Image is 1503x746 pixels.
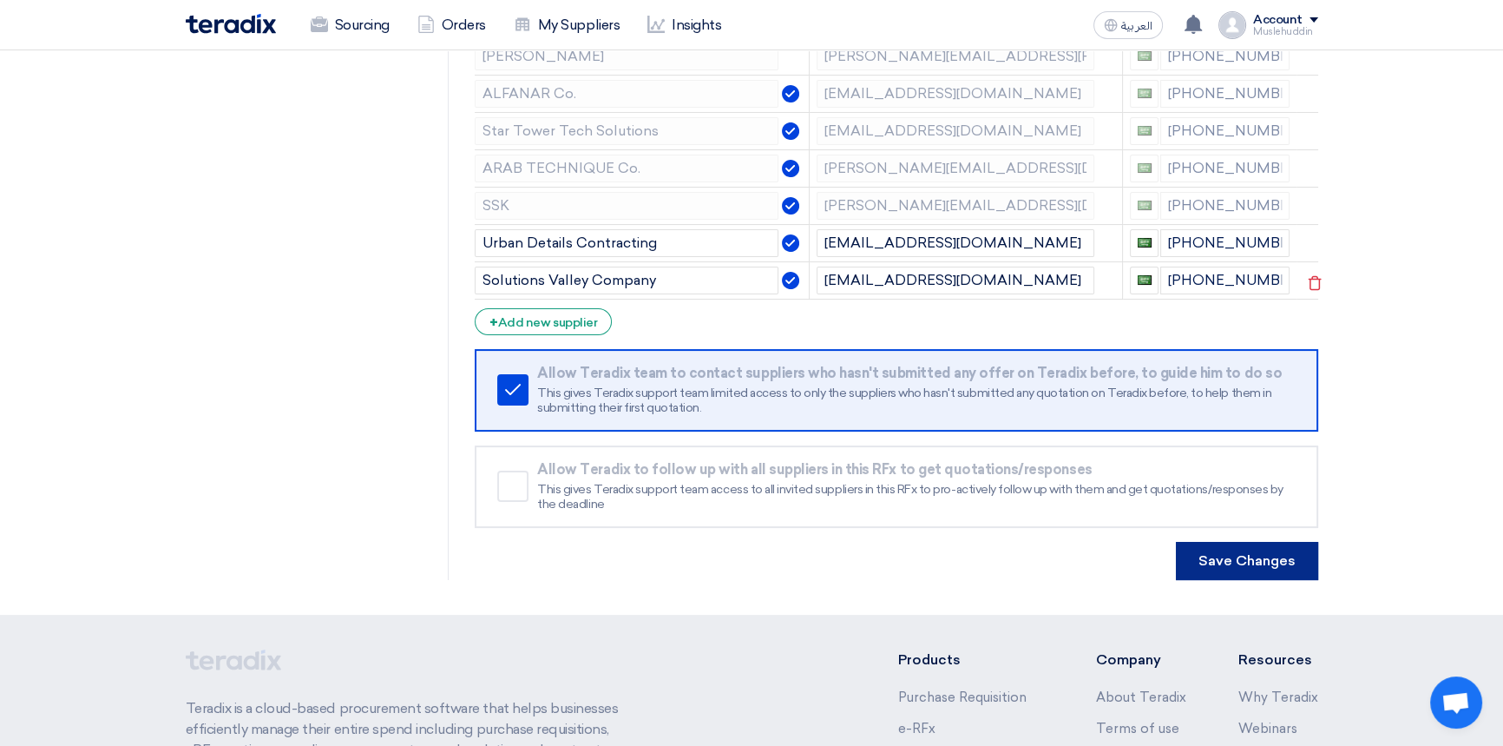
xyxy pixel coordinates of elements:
[1253,13,1303,28] div: Account
[1096,721,1179,736] a: Terms of use
[537,482,1293,512] div: This gives Teradix support team access to all invited suppliers in this RFx to pro-actively follo...
[1238,721,1297,736] a: Webinars
[297,6,404,44] a: Sourcing
[1238,690,1318,705] a: Why Teradix
[1096,690,1186,705] a: About Teradix
[1430,677,1482,729] a: Open chat
[489,314,498,331] span: +
[475,192,778,220] input: Supplier Name
[782,234,799,252] img: Verified Account
[537,461,1293,479] div: Allow Teradix to follow up with all suppliers in this RFx to get quotations/responses
[897,721,935,736] a: e-RFx
[782,160,799,177] img: Verified Account
[1253,27,1318,36] div: Muslehuddin
[782,122,799,140] img: Verified Account
[475,117,778,145] input: Supplier Name
[782,85,799,102] img: Verified Account
[633,6,735,44] a: Insights
[782,197,799,215] img: Verified Account
[475,229,778,257] input: Supplier Name
[1160,229,1290,257] input: Enter phone number
[817,43,1094,70] input: Email
[817,192,1094,220] input: Email
[537,365,1293,382] div: Allow Teradix team to contact suppliers who hasn't submitted any offer on Teradix before, to guid...
[1121,20,1152,32] span: العربية
[475,43,778,70] input: Supplier Name
[897,650,1044,670] li: Products
[475,267,778,294] input: Supplier Name
[817,117,1094,145] input: Email
[475,308,612,335] div: Add new supplier
[475,80,778,108] input: Supplier Name
[404,6,500,44] a: Orders
[186,14,276,34] img: Teradix logo
[817,229,1094,257] input: Email
[1096,650,1186,670] li: Company
[817,80,1094,108] input: Email
[1093,11,1163,39] button: العربية
[897,690,1026,705] a: Purchase Requisition
[1218,11,1246,39] img: profile_test.png
[475,155,778,182] input: Supplier Name
[817,267,1094,294] input: Email
[537,386,1293,416] div: This gives Teradix support team limited access to only the suppliers who hasn't submitted any quo...
[500,6,633,44] a: My Suppliers
[1176,542,1318,580] button: Save Changes
[1238,650,1318,670] li: Resources
[782,272,799,289] img: Verified Account
[1160,267,1290,294] input: Enter phone number
[817,155,1094,182] input: Email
